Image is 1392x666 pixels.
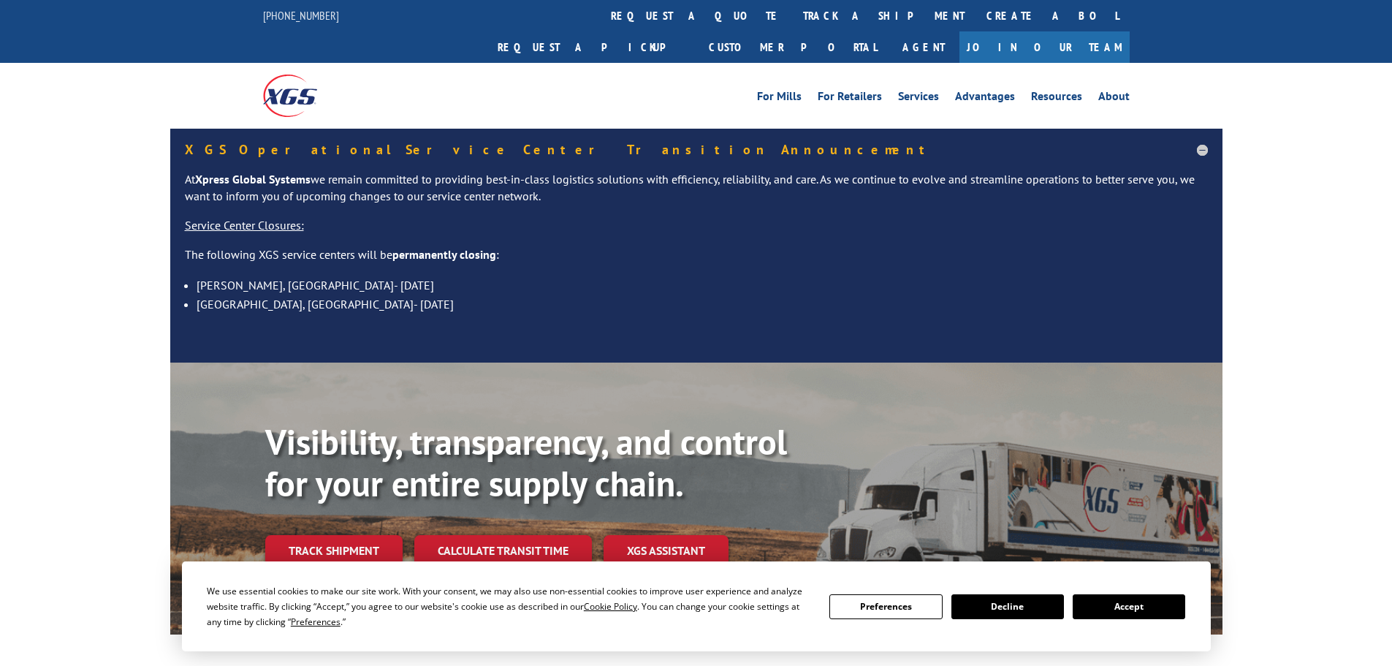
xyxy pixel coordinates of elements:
[197,295,1208,314] li: [GEOGRAPHIC_DATA], [GEOGRAPHIC_DATA]- [DATE]
[185,143,1208,156] h5: XGS Operational Service Center Transition Announcement
[487,31,698,63] a: Request a pickup
[698,31,888,63] a: Customer Portal
[818,91,882,107] a: For Retailers
[1031,91,1082,107] a: Resources
[414,535,592,567] a: Calculate transit time
[263,8,339,23] a: [PHONE_NUMBER]
[182,561,1211,651] div: Cookie Consent Prompt
[959,31,1130,63] a: Join Our Team
[291,616,341,628] span: Preferences
[829,594,942,619] button: Preferences
[1098,91,1130,107] a: About
[185,246,1208,276] p: The following XGS service centers will be :
[898,91,939,107] a: Services
[584,600,637,613] span: Cookie Policy
[757,91,802,107] a: For Mills
[195,172,311,186] strong: Xpress Global Systems
[951,594,1064,619] button: Decline
[604,535,729,567] a: XGS ASSISTANT
[265,419,787,507] b: Visibility, transparency, and control for your entire supply chain.
[955,91,1015,107] a: Advantages
[185,171,1208,218] p: At we remain committed to providing best-in-class logistics solutions with efficiency, reliabilit...
[185,218,304,232] u: Service Center Closures:
[392,247,496,262] strong: permanently closing
[197,276,1208,295] li: [PERSON_NAME], [GEOGRAPHIC_DATA]- [DATE]
[1073,594,1185,619] button: Accept
[888,31,959,63] a: Agent
[265,535,403,566] a: Track shipment
[207,583,812,629] div: We use essential cookies to make our site work. With your consent, we may also use non-essential ...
